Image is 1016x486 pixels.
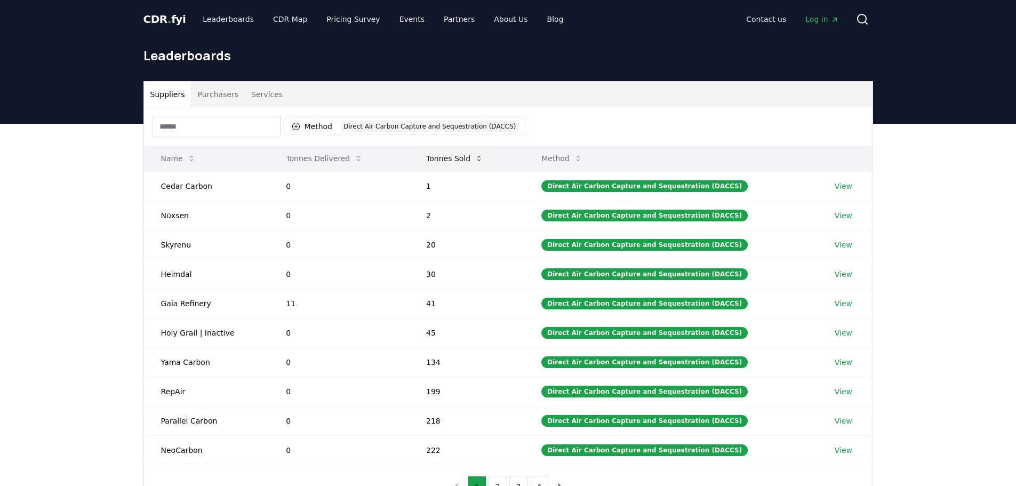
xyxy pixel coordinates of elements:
td: 0 [269,377,409,406]
a: About Us [485,10,536,29]
nav: Main [194,10,572,29]
a: Leaderboards [194,10,262,29]
a: View [835,269,852,280]
button: Suppliers [144,82,191,107]
div: Direct Air Carbon Capture and Sequestration (DACCS) [541,327,748,339]
div: Direct Air Carbon Capture and Sequestration (DACCS) [541,386,748,397]
a: View [835,416,852,426]
td: 20 [409,230,524,259]
td: Skyrenu [144,230,269,259]
nav: Main [738,10,847,29]
td: 11 [269,289,409,318]
div: Direct Air Carbon Capture and Sequestration (DACCS) [541,298,748,309]
a: Blog [539,10,572,29]
div: Direct Air Carbon Capture and Sequestration (DACCS) [541,268,748,280]
a: View [835,386,852,397]
span: Log in [805,14,838,25]
span: CDR fyi [143,13,186,26]
td: Yama Carbon [144,347,269,377]
td: 0 [269,171,409,201]
td: 2 [409,201,524,230]
td: 0 [269,347,409,377]
td: Nūxsen [144,201,269,230]
td: Heimdal [144,259,269,289]
h1: Leaderboards [143,47,873,64]
td: 0 [269,406,409,435]
a: Partners [435,10,483,29]
td: 0 [269,435,409,465]
button: Purchasers [191,82,245,107]
a: Contact us [738,10,795,29]
a: View [835,328,852,338]
td: Holy Grail | Inactive [144,318,269,347]
a: View [835,445,852,456]
a: Log in [797,10,847,29]
td: 0 [269,201,409,230]
a: View [835,357,852,368]
td: 0 [269,259,409,289]
td: Parallel Carbon [144,406,269,435]
a: Pricing Survey [318,10,388,29]
td: Cedar Carbon [144,171,269,201]
div: Direct Air Carbon Capture and Sequestration (DACCS) [341,121,518,132]
button: Tonnes Delivered [277,148,371,169]
div: Direct Air Carbon Capture and Sequestration (DACCS) [541,180,748,192]
td: 134 [409,347,524,377]
td: 199 [409,377,524,406]
a: View [835,210,852,221]
td: Gaia Refinery [144,289,269,318]
td: 1 [409,171,524,201]
td: 30 [409,259,524,289]
button: Tonnes Sold [418,148,492,169]
a: View [835,181,852,192]
td: 218 [409,406,524,435]
div: Direct Air Carbon Capture and Sequestration (DACCS) [541,210,748,221]
a: View [835,240,852,250]
div: Direct Air Carbon Capture and Sequestration (DACCS) [541,239,748,251]
td: 222 [409,435,524,465]
td: 41 [409,289,524,318]
a: View [835,298,852,309]
td: RepAir [144,377,269,406]
td: 0 [269,230,409,259]
div: Direct Air Carbon Capture and Sequestration (DACCS) [541,415,748,427]
a: Events [391,10,433,29]
div: Direct Air Carbon Capture and Sequestration (DACCS) [541,356,748,368]
td: NeoCarbon [144,435,269,465]
button: Method [533,148,591,169]
td: 45 [409,318,524,347]
td: 0 [269,318,409,347]
div: Direct Air Carbon Capture and Sequestration (DACCS) [541,444,748,456]
a: CDR Map [265,10,316,29]
a: CDR.fyi [143,12,186,27]
span: . [167,13,171,26]
button: Name [153,148,204,169]
button: MethodDirect Air Carbon Capture and Sequestration (DACCS) [285,118,526,135]
button: Services [245,82,289,107]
